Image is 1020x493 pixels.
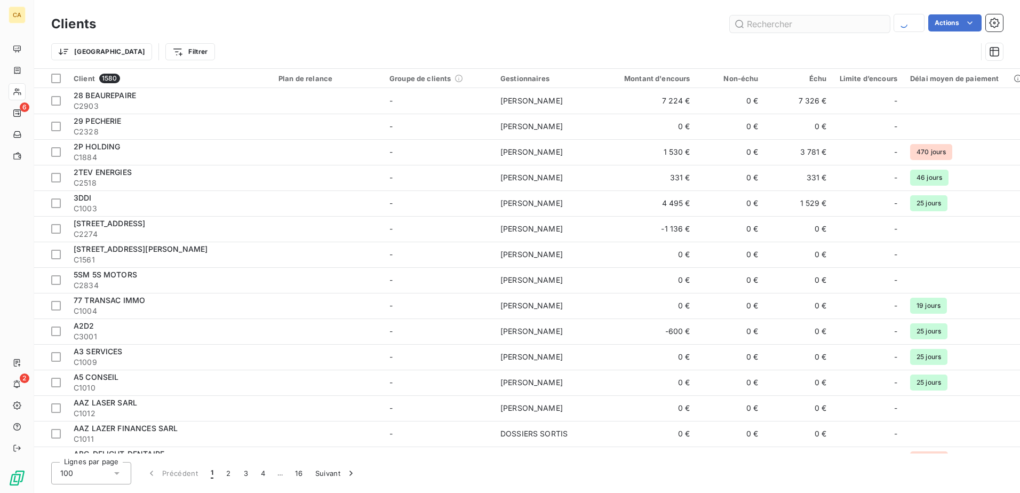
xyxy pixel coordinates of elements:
span: C2328 [74,126,266,137]
span: - [894,326,897,337]
td: 0 € [605,242,697,267]
span: … [272,465,289,482]
h3: Clients [51,14,96,34]
td: 0 € [765,319,833,344]
td: 0 € [697,421,765,447]
span: - [894,428,897,439]
td: 0 € [765,242,833,267]
td: 0 € [765,267,833,293]
span: Client [74,74,95,83]
span: - [894,224,897,234]
span: [PERSON_NAME] [500,352,563,361]
td: 0 € [697,370,765,395]
span: - [894,300,897,311]
button: Suivant [309,462,363,484]
td: 0 € [697,267,765,293]
span: - [894,198,897,209]
td: -1 136 € [605,216,697,242]
td: 0 € [765,293,833,319]
span: [PERSON_NAME] [500,378,563,387]
span: AAZ LAZER FINANCES SARL [74,424,178,433]
td: 331 € [605,165,697,190]
td: 1 529 € [765,190,833,216]
iframe: Intercom live chat [984,457,1009,482]
div: Non-échu [703,74,759,83]
td: 0 € [697,216,765,242]
td: 331 € [765,165,833,190]
td: 1 530 € [605,139,697,165]
td: 0 € [697,88,765,114]
span: - [894,249,897,260]
span: Groupe de clients [389,74,451,83]
span: [PERSON_NAME] [500,403,563,412]
span: - [894,121,897,132]
td: 0 € [605,447,697,472]
span: - [894,172,897,183]
td: 0 € [697,447,765,472]
td: 0 € [697,139,765,165]
span: - [389,224,393,233]
span: C1561 [74,255,266,265]
span: 6 [20,102,29,112]
span: 25 jours [910,349,947,365]
span: [PERSON_NAME] [500,275,563,284]
td: 0 € [765,114,833,139]
td: 0 € [697,242,765,267]
span: [PERSON_NAME] [500,173,563,182]
span: - [389,429,393,438]
span: [STREET_ADDRESS][PERSON_NAME] [74,244,208,253]
span: 2P HOLDING [74,142,121,151]
button: [GEOGRAPHIC_DATA] [51,43,152,60]
td: 0 € [697,344,765,370]
span: 19 jours [910,298,947,314]
td: 7 224 € [605,88,697,114]
span: C1884 [74,152,266,163]
td: 0 € [697,114,765,139]
span: - [389,96,393,105]
span: [PERSON_NAME] [500,250,563,259]
td: 0 € [765,216,833,242]
span: - [389,173,393,182]
span: 3DDI [74,193,92,202]
span: C1012 [74,408,266,419]
td: 0 € [697,293,765,319]
td: 0 € [765,344,833,370]
span: C1010 [74,383,266,393]
span: 1580 [99,74,120,83]
span: C3001 [74,331,266,342]
span: [PERSON_NAME] [500,147,563,156]
button: 1 [204,462,220,484]
div: Plan de relance [278,74,377,83]
td: 0 € [697,190,765,216]
td: -600 € [605,319,697,344]
span: 25 jours [910,195,947,211]
span: 5SM 5S MOTORS [74,270,137,279]
span: [PERSON_NAME] [500,224,563,233]
button: Actions [928,14,982,31]
button: 16 [289,462,309,484]
span: - [389,378,393,387]
span: - [389,275,393,284]
span: 25 jours [910,375,947,391]
span: - [389,327,393,336]
span: - [894,96,897,106]
span: - [894,352,897,362]
td: 0 € [605,370,697,395]
div: Montant d'encours [611,74,690,83]
img: Logo LeanPay [9,470,26,487]
div: CA [9,6,26,23]
div: Gestionnaires [500,74,599,83]
span: 2TEV ENERGIES [74,168,132,177]
button: 4 [254,462,272,484]
button: 3 [237,462,254,484]
td: 7 326 € [765,88,833,114]
button: Précédent [140,462,204,484]
span: 46 jours [910,170,949,186]
td: 0 € [765,447,833,472]
span: 77 TRANSAC IMMO [74,296,145,305]
span: 1 [211,468,213,479]
td: 3 781 € [765,139,833,165]
div: Échu [771,74,827,83]
td: 0 € [697,165,765,190]
span: - [894,403,897,414]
